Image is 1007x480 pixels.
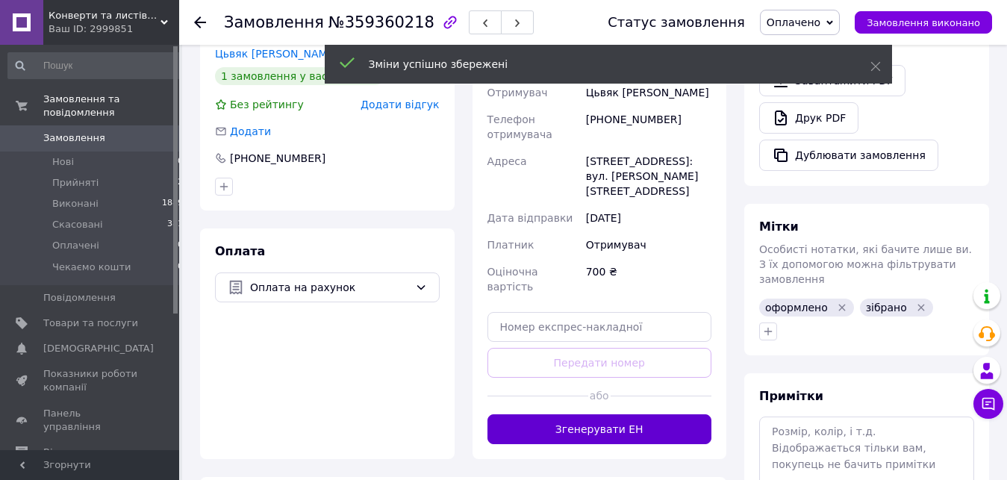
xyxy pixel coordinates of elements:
span: Показники роботи компанії [43,367,138,394]
div: 700 ₴ [583,258,714,300]
span: Панель управління [43,407,138,434]
button: Згенерувати ЕН [487,414,712,444]
span: Замовлення [43,131,105,145]
div: Статус замовлення [608,15,745,30]
span: 1889 [162,197,183,211]
span: Додати [230,125,271,137]
span: Відгуки [43,446,82,459]
span: Чекаємо кошти [52,261,131,274]
span: зібрано [866,302,907,314]
div: Отримувач [583,231,714,258]
a: Друк PDF [759,102,858,134]
span: Оплачено [767,16,820,28]
span: Оплата на рахунок [250,279,409,296]
span: Оплата [215,244,265,258]
span: Платник [487,239,534,251]
span: Отримувач [487,87,548,99]
span: 0 [178,155,183,169]
span: Примітки [759,389,823,403]
span: Виконані [52,197,99,211]
span: Додати відгук [361,99,439,110]
span: Скасовані [52,218,103,231]
div: [DATE] [583,205,714,231]
span: Адреса [487,155,527,167]
div: [STREET_ADDRESS]: вул. [PERSON_NAME][STREET_ADDRESS] [583,148,714,205]
div: Зміни успішно збережені [369,57,833,72]
span: 381 [167,218,183,231]
button: Дублювати замовлення [759,140,938,171]
a: Цьвяк [PERSON_NAME] [215,48,338,60]
span: Товари та послуги [43,317,138,330]
input: Пошук [7,52,184,79]
button: Чат з покупцем [973,389,1003,419]
span: Телефон отримувача [487,113,552,140]
span: Особисті нотатки, які бачите лише ви. З їх допомогою можна фільтрувати замовлення [759,243,972,285]
span: №359360218 [328,13,434,31]
span: 12 [172,176,183,190]
span: Прийняті [52,176,99,190]
svg: Видалити мітку [915,302,927,314]
div: Ваш ID: 2999851 [49,22,179,36]
span: Замовлення виконано [867,17,980,28]
span: Конверти та листівки гуртом від виробника. [49,9,160,22]
input: Номер експрес-накладної [487,312,712,342]
span: 0 [178,261,183,274]
span: Без рейтингу [230,99,304,110]
div: [PHONE_NUMBER] [228,151,327,166]
span: 10 [172,239,183,252]
span: Оплачені [52,239,99,252]
span: Оціночна вартість [487,266,538,293]
svg: Видалити мітку [836,302,848,314]
span: [DEMOGRAPHIC_DATA] [43,342,154,355]
div: [PHONE_NUMBER] [583,106,714,148]
span: Нові [52,155,74,169]
button: Замовлення виконано [855,11,992,34]
span: Замовлення та повідомлення [43,93,179,119]
div: Цьвяк [PERSON_NAME] [583,79,714,106]
span: Замовлення [224,13,324,31]
span: Мітки [759,219,799,234]
span: Дата відправки [487,212,573,224]
span: оформлено [765,302,828,314]
span: Повідомлення [43,291,116,305]
div: 1 замовлення у вас на 700 ₴ [215,67,384,85]
span: або [588,388,611,403]
div: Повернутися назад [194,15,206,30]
